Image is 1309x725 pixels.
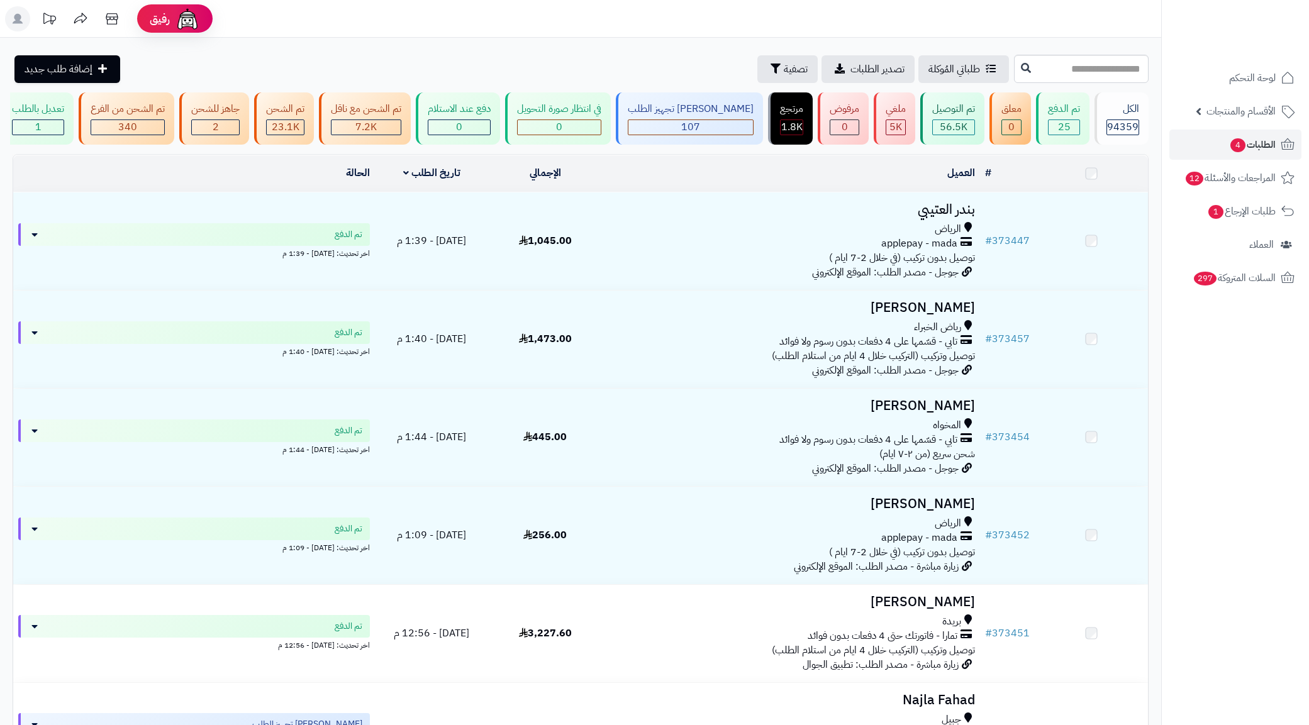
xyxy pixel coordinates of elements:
[456,119,462,135] span: 0
[779,335,957,349] span: تابي - قسّمها على 4 دفعات بدون رسوم ولا فوائد
[607,301,975,315] h3: [PERSON_NAME]
[316,92,413,145] a: تم الشحن مع ناقل 7.2K
[1223,24,1297,50] img: logo-2.png
[842,119,848,135] span: 0
[822,55,915,83] a: تصدير الطلبات
[613,92,766,145] a: [PERSON_NAME] تجهيز الطلب 107
[781,120,803,135] div: 1807
[879,446,975,462] span: شحن سريع (من ٢-٧ ايام)
[985,331,992,346] span: #
[779,433,957,447] span: تابي - قسّمها على 4 دفعات بدون رسوم ولا فوائد
[607,693,975,707] h3: Najla Fahad
[1249,236,1274,253] span: العملاء
[940,119,967,135] span: 56.5K
[985,165,991,180] a: #
[35,119,42,135] span: 1
[397,233,466,248] span: [DATE] - 1:39 م
[985,429,1030,445] a: #373454
[1193,271,1217,285] span: 297
[1169,230,1301,260] a: العملاء
[933,120,974,135] div: 56466
[355,119,377,135] span: 7.2K
[881,236,957,251] span: applepay - mada
[191,102,240,116] div: جاهز للشحن
[918,92,987,145] a: تم التوصيل 56.5K
[150,11,170,26] span: رفيق
[523,528,567,543] span: 256.00
[1229,69,1276,87] span: لوحة التحكم
[1049,120,1079,135] div: 25
[428,102,491,116] div: دفع عند الاستلام
[985,528,1030,543] a: #373452
[18,344,370,357] div: اخر تحديث: [DATE] - 1:40 م
[14,55,120,83] a: إضافة طلب جديد
[335,424,362,437] span: تم الدفع
[850,62,905,77] span: تصدير الطلبات
[881,531,957,545] span: applepay - mada
[91,102,165,116] div: تم الشحن من الفرع
[519,233,572,248] span: 1,045.00
[918,55,1009,83] a: طلباتي المُوكلة
[830,120,859,135] div: 0
[1001,102,1022,116] div: معلق
[815,92,871,145] a: مرفوض 0
[812,461,959,476] span: جوجل - مصدر الطلب: الموقع الإلكتروني
[252,92,316,145] a: تم الشحن 23.1K
[1058,119,1071,135] span: 25
[394,626,469,641] span: [DATE] - 12:56 م
[628,120,753,135] div: 107
[1169,63,1301,93] a: لوحة التحكم
[266,102,304,116] div: تم الشحن
[91,120,164,135] div: 340
[985,626,992,641] span: #
[830,102,859,116] div: مرفوض
[1092,92,1151,145] a: الكل94359
[517,102,601,116] div: في انتظار صورة التحويل
[346,165,370,180] a: الحالة
[987,92,1033,145] a: معلق 0
[871,92,918,145] a: ملغي 5K
[18,246,370,259] div: اخر تحديث: [DATE] - 1:39 م
[177,92,252,145] a: جاهز للشحن 2
[1033,92,1092,145] a: تم الدفع 25
[607,595,975,609] h3: [PERSON_NAME]
[607,202,975,217] h3: بندر العتيبي
[1185,171,1204,185] span: 12
[1169,196,1301,226] a: طلبات الإرجاع1
[403,165,460,180] a: تاريخ الطلب
[1169,163,1301,193] a: المراجعات والأسئلة12
[192,120,239,135] div: 2
[335,620,362,633] span: تم الدفع
[947,165,975,180] a: العميل
[519,331,572,346] span: 1,473.00
[985,429,992,445] span: #
[935,222,961,236] span: الرياض
[803,657,959,672] span: زيارة مباشرة - مصدر الطلب: تطبيق الجوال
[1106,102,1139,116] div: الكل
[1193,269,1276,287] span: السلات المتروكة
[335,326,362,339] span: تم الدفع
[766,92,815,145] a: مرتجع 1.8K
[335,228,362,241] span: تم الدفع
[25,62,92,77] span: إضافة طلب جديد
[18,442,370,455] div: اخر تحديث: [DATE] - 1:44 م
[13,120,64,135] div: 1
[812,363,959,378] span: جوجل - مصدر الطلب: الموقع الإلكتروني
[519,626,572,641] span: 3,227.60
[12,102,64,116] div: تعديل بالطلب
[985,331,1030,346] a: #373457
[518,120,601,135] div: 0
[772,348,975,363] span: توصيل وتركيب (التركيب خلال 4 ايام من استلام الطلب)
[757,55,818,83] button: تصفية
[942,614,961,629] span: بريدة
[932,102,975,116] div: تم التوصيل
[781,119,803,135] span: 1.8K
[784,62,808,77] span: تصفية
[985,626,1030,641] a: #373451
[681,119,700,135] span: 107
[1002,120,1021,135] div: 0
[829,545,975,560] span: توصيل بدون تركيب (في خلال 2-7 ايام )
[1230,138,1245,152] span: 4
[76,92,177,145] a: تم الشحن من الفرع 340
[914,320,961,335] span: رياض الخبراء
